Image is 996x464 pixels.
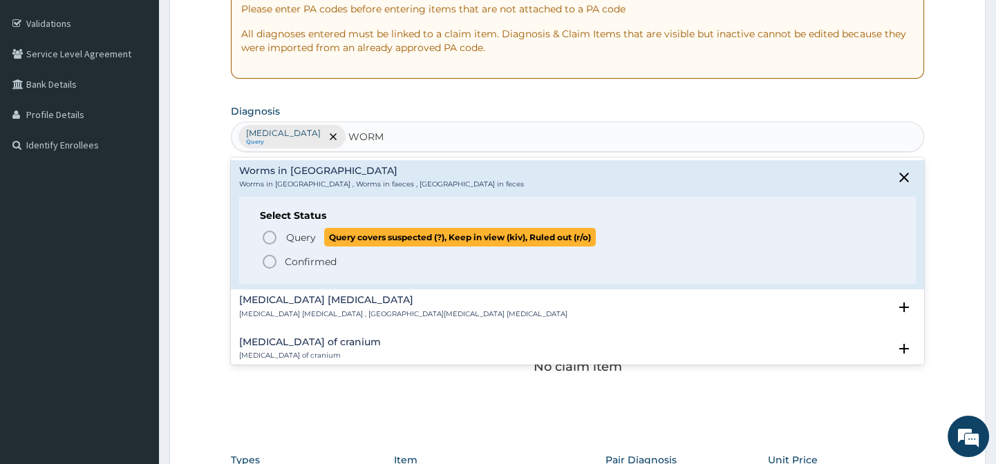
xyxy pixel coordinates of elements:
[239,166,524,176] h4: Worms in [GEOGRAPHIC_DATA]
[533,360,621,374] p: No claim item
[896,169,912,186] i: close select status
[239,351,381,360] p: [MEDICAL_DATA] of cranium
[261,229,278,246] i: status option query
[246,128,321,139] p: [MEDICAL_DATA]
[286,231,316,244] span: Query
[327,130,339,143] span: remove selection option
[261,253,278,270] i: status option filled
[896,340,912,357] i: open select status
[260,211,894,221] h6: Select Status
[239,337,381,347] h4: [MEDICAL_DATA] of cranium
[896,299,912,316] i: open select status
[241,2,913,16] p: Please enter PA codes before entering items that are not attached to a PA code
[239,180,524,189] p: Worms in [GEOGRAPHIC_DATA] , Worms in faeces , [GEOGRAPHIC_DATA] in feces
[239,309,567,319] p: [MEDICAL_DATA] [MEDICAL_DATA] , [GEOGRAPHIC_DATA][MEDICAL_DATA] [MEDICAL_DATA]
[246,139,321,146] small: Query
[239,295,567,305] h4: [MEDICAL_DATA] [MEDICAL_DATA]
[227,7,260,40] div: Minimize live chat window
[26,69,56,104] img: d_794563401_company_1708531726252_794563401
[7,313,263,362] textarea: Type your message and hit 'Enter'
[231,104,280,118] label: Diagnosis
[285,255,337,269] p: Confirmed
[80,142,191,282] span: We're online!
[324,228,596,246] span: Query covers suspected (?), Keep in view (kiv), Ruled out (r/o)
[241,27,913,55] p: All diagnoses entered must be linked to a claim item. Diagnosis & Claim Items that are visible bu...
[72,77,232,95] div: Chat with us now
